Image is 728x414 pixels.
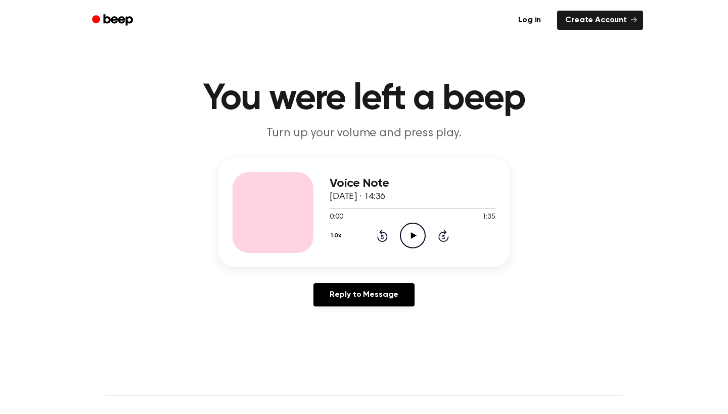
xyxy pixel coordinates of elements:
[330,177,495,190] h3: Voice Note
[508,9,551,32] a: Log in
[313,283,415,306] a: Reply to Message
[330,212,343,223] span: 0:00
[330,192,385,201] span: [DATE] · 14:36
[330,227,345,244] button: 1.0x
[85,11,142,30] a: Beep
[170,125,558,142] p: Turn up your volume and press play.
[482,212,495,223] span: 1:35
[105,81,623,117] h1: You were left a beep
[557,11,643,30] a: Create Account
